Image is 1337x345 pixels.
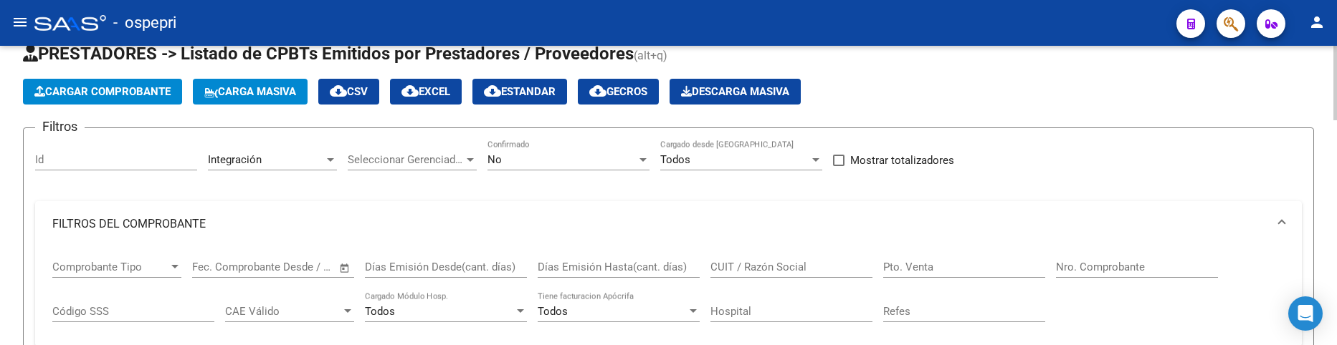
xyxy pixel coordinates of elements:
div: Open Intercom Messenger [1288,296,1323,331]
h3: Filtros [35,117,85,137]
span: Todos [660,153,690,166]
span: Comprobante Tipo [52,261,168,273]
span: Carga Masiva [204,85,296,98]
span: Descarga Masiva [681,85,789,98]
mat-icon: cloud_download [589,82,606,99]
app-download-masive: Descarga masiva de comprobantes (adjuntos) [670,79,801,105]
mat-panel-title: FILTROS DEL COMPROBANTE [52,216,1267,232]
span: EXCEL [401,85,450,98]
span: No [487,153,502,166]
span: Mostrar totalizadores [850,152,954,169]
span: PRESTADORES -> Listado de CPBTs Emitidos por Prestadores / Proveedores [23,44,634,64]
button: Cargar Comprobante [23,79,182,105]
button: EXCEL [390,79,462,105]
button: Descarga Masiva [670,79,801,105]
mat-expansion-panel-header: FILTROS DEL COMPROBANTE [35,201,1302,247]
button: Gecros [578,79,659,105]
button: Carga Masiva [193,79,308,105]
input: Fecha fin [263,261,333,273]
mat-icon: person [1308,14,1326,31]
span: Cargar Comprobante [34,85,171,98]
input: Fecha inicio [192,261,250,273]
mat-icon: cloud_download [330,82,347,99]
span: Gecros [589,85,647,98]
mat-icon: menu [11,14,29,31]
button: CSV [318,79,379,105]
button: Estandar [472,79,567,105]
span: Seleccionar Gerenciador [348,153,464,166]
span: Todos [365,305,395,318]
span: Estandar [484,85,556,98]
span: - ospepri [113,7,176,39]
span: CSV [330,85,368,98]
mat-icon: cloud_download [484,82,501,99]
span: CAE Válido [225,305,341,318]
span: Integración [208,153,262,166]
mat-icon: cloud_download [401,82,419,99]
span: (alt+q) [634,49,667,62]
span: Todos [538,305,568,318]
button: Open calendar [337,260,353,276]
